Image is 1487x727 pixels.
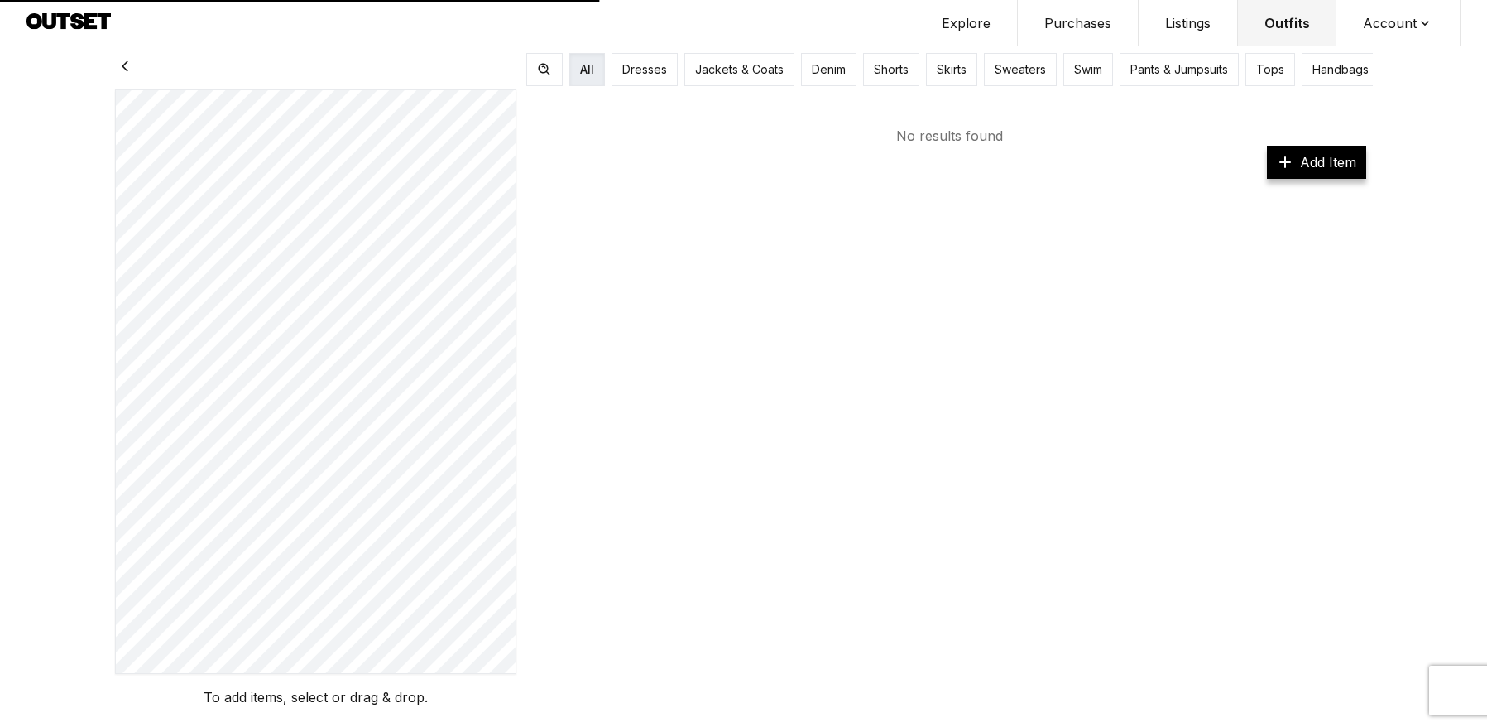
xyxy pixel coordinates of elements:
[1120,53,1239,86] button: Pants & Jumpsuits
[1302,53,1379,86] button: Handbags
[526,93,1373,146] div: No results found
[569,53,605,86] button: All
[984,53,1057,86] button: Sweaters
[1245,53,1295,86] button: Tops
[612,53,678,86] button: Dresses
[801,53,856,86] button: Denim
[684,53,794,86] button: Jackets & Coats
[204,674,428,707] div: To add items, select or drag & drop.
[863,53,919,86] button: Shorts
[1267,146,1366,179] a: Add Item
[1063,53,1113,86] button: Swim
[926,53,977,86] button: Skirts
